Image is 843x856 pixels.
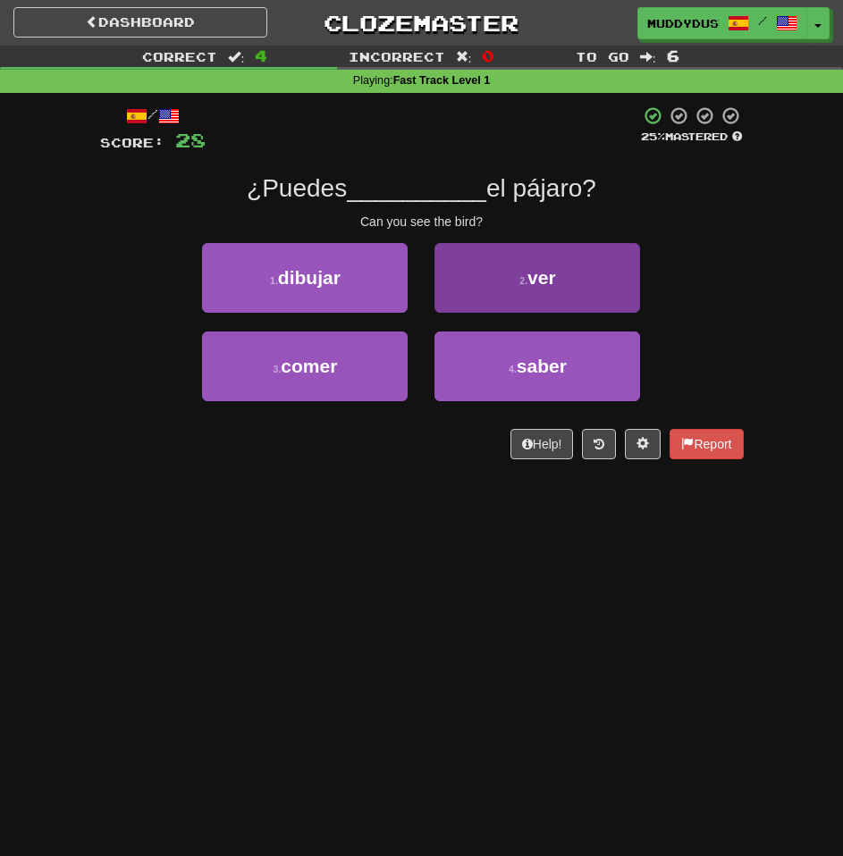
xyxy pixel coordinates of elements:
span: ver [527,267,556,288]
small: 3 . [274,364,282,374]
span: : [456,50,472,63]
span: el pájaro? [486,174,596,202]
span: : [640,50,656,63]
span: 0 [482,46,494,64]
span: saber [517,356,567,376]
small: 1 . [270,275,278,286]
button: Round history (alt+y) [582,429,616,459]
span: To go [576,49,629,64]
div: Can you see the bird? [100,213,744,231]
div: Mastered [640,130,744,144]
span: comer [281,356,337,376]
button: 2.ver [434,243,640,313]
a: Dashboard [13,7,267,38]
button: Help! [510,429,574,459]
span: / [758,14,767,27]
button: 4.saber [434,331,640,401]
span: Incorrect [349,49,445,64]
span: : [228,50,244,63]
span: 28 [175,129,206,151]
button: 1.dibujar [202,243,408,313]
small: 4 . [509,364,517,374]
small: 2 . [519,275,527,286]
span: dibujar [278,267,341,288]
span: __________ [347,174,486,202]
span: 6 [667,46,679,64]
button: 3.comer [202,331,408,401]
span: Score: [100,135,164,150]
a: Clozemaster [294,7,548,38]
button: Report [670,429,743,459]
strong: Fast Track Level 1 [393,74,491,87]
span: Correct [142,49,217,64]
a: MuddyDust9784 / [637,7,807,39]
div: / [100,105,206,128]
span: 25 % [641,130,665,142]
span: 4 [255,46,267,64]
span: ¿Puedes [247,174,347,202]
span: MuddyDust9784 [647,15,719,31]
